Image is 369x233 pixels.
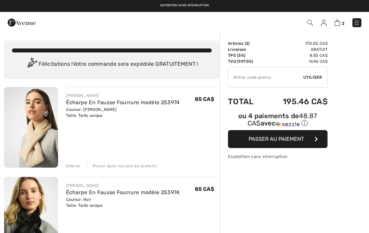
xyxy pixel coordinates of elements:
[264,40,328,46] td: 170.00 CA$
[228,130,328,148] button: Passer au paiement
[228,52,264,58] td: TPS (5%)
[195,186,214,192] span: 85 CA$
[246,41,248,46] span: 2
[303,74,322,80] span: Utiliser
[264,46,328,52] td: Gratuit
[8,19,36,25] a: 1ère Avenue
[228,46,264,52] td: Livraison
[228,153,328,160] div: Expédition sans interruption
[228,67,303,87] input: Code promo
[228,58,264,64] td: TVQ (9.975%)
[264,90,328,113] td: 195.46 CA$
[25,58,38,71] img: Congratulation2.svg
[195,96,214,102] span: 85 CA$
[66,93,180,99] div: [PERSON_NAME]
[228,90,264,113] td: Total
[228,113,328,130] div: ou 4 paiements de48.87 CA$avecSezzle Cliquez pour en savoir plus sur Sezzle
[66,163,81,169] div: Enlever
[334,20,340,26] img: Panier d'achat
[12,58,212,71] div: Félicitations ! Votre commande sera expédiée GRATUITEMENT !
[264,52,328,58] td: 8.50 CA$
[66,196,180,208] div: Couleur: Noir Taille: Taille unique
[321,20,327,26] img: Mes infos
[249,136,304,142] span: Passer au paiement
[228,113,328,128] div: ou 4 paiements de avec
[353,20,360,26] img: Menu
[228,40,264,46] td: Articles ( )
[8,16,36,29] img: 1ère Avenue
[87,163,157,169] div: Placer dans ma liste de souhaits
[66,183,180,189] div: [PERSON_NAME]
[334,19,344,27] a: 2
[264,58,328,64] td: 16.96 CA$
[66,189,180,195] a: Écharpe En Fausse Fourrure modèle 253974
[342,21,344,26] span: 2
[4,87,58,168] img: Écharpe En Fausse Fourrure modèle 253974
[66,107,180,118] div: Couleur: [PERSON_NAME] Taille: Taille unique
[66,99,180,106] a: Écharpe En Fausse Fourrure modèle 253974
[248,112,317,127] span: 48.87 CA$
[307,20,313,26] img: Recherche
[276,121,300,127] img: Sezzle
